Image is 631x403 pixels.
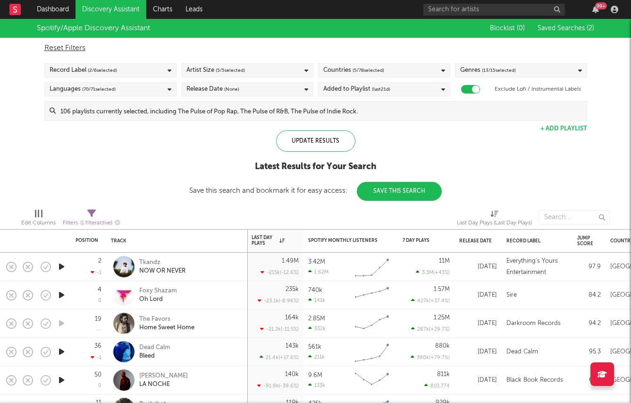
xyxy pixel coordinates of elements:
span: Saved Searches [538,25,594,32]
div: 140k [285,371,299,377]
div: 141k [308,297,325,303]
div: Spotify/Apple Discovery Assistant [37,23,150,34]
a: Dead CalmBleed [139,343,170,360]
a: The FavorsHome Sweet Home [139,315,194,332]
div: Countries [323,65,384,76]
div: 21.4k ( +17.6 % ) [260,354,299,360]
div: 235k [286,286,299,292]
div: Artist Size [186,65,245,76]
div: 97.9 [577,261,601,273]
div: Track [111,238,238,244]
svg: Chart title [351,369,393,392]
div: 332k [308,326,326,332]
div: [PERSON_NAME] [139,372,188,380]
input: Search for artists [423,4,565,16]
label: Exclude Lofi / Instrumental Labels [495,84,581,95]
div: Tkandz [139,258,185,267]
div: 95.3 [577,346,601,358]
div: 2 [98,258,101,264]
div: 50 [94,372,101,378]
div: 811k [437,371,450,377]
div: -1 [91,354,101,360]
span: ( 13 / 15 selected) [482,65,516,76]
div: 19 [95,316,101,322]
span: (None) [224,84,239,95]
div: 390k ( +79.7 % ) [411,354,450,360]
span: ( 5 / 5 selected) [216,65,245,76]
div: 84.2 [577,290,601,301]
div: 3.42M [308,259,325,265]
div: Darkroom Records [506,318,561,329]
svg: Chart title [351,283,393,307]
div: Oh Lord [139,295,177,304]
div: -21.2k ( -11.5 % ) [260,326,299,332]
div: Record Label [506,238,563,244]
div: Latest Results for Your Search [189,161,442,172]
div: Release Date [459,238,492,244]
span: Blocklist [490,25,525,32]
button: 99+ [592,6,599,13]
div: Update Results [276,130,355,152]
div: 287k ( +29.7 % ) [411,326,450,332]
div: 61.4 [577,375,601,386]
div: Release Date [186,84,239,95]
div: [DATE] [459,346,497,358]
div: Bleed [139,352,170,360]
span: ( 2 / 6 selected) [88,65,117,76]
a: TkandzNOW OR NEVER [139,258,185,275]
div: -91.8k ( -39.6 % ) [257,383,299,389]
div: Position [76,238,98,243]
div: [DATE] [459,375,497,386]
div: Languages [50,84,116,95]
div: 133k [308,382,325,388]
div: 99 + [595,2,607,9]
svg: Chart title [351,312,393,335]
span: ( 70 / 71 selected) [82,84,116,95]
div: Save this search and bookmark it for easy access: [189,187,442,194]
div: Home Sweet Home [139,324,194,332]
div: Jump Score [577,235,593,247]
div: Record Label [50,65,117,76]
div: Edit Columns [21,206,56,233]
span: (last 21 d) [372,84,390,95]
span: ( 1 filter active) [80,221,112,226]
div: 880k [435,343,450,349]
div: The Favors [139,315,194,324]
input: 106 playlists currently selected, including The Pulse of Pop Rap, The Pulse of R&B, The Pulse of ... [56,102,587,120]
div: 1.25M [434,315,450,321]
div: 3.3M ( +43 % ) [416,269,450,275]
div: -1 [91,269,101,275]
div: 561k [308,344,321,350]
div: 2.85M [308,316,325,322]
button: + Add Playlist [540,126,587,132]
div: 1.57M [434,286,450,292]
div: [DATE] [459,290,497,301]
button: Saved Searches (2) [535,25,594,32]
div: 740k [308,287,322,293]
div: Last Day Plays (Last Day Plays) [457,206,532,233]
div: Sire [506,290,517,301]
div: LA NOCHE [139,380,188,389]
div: Dead Calm [506,346,538,358]
a: [PERSON_NAME]LA NOCHE [139,372,188,389]
div: 164k [285,315,299,321]
div: [DATE] [459,261,497,273]
div: 36 [94,343,101,349]
svg: Chart title [351,340,393,364]
button: Save This Search [357,182,442,201]
div: 1.62M [308,269,328,275]
div: Spotify Monthly Listeners [308,238,379,243]
div: -215k ( -12.6 % ) [261,269,299,275]
span: ( 0 ) [517,25,525,32]
div: 0 [98,383,101,388]
span: ( 2 ) [587,25,594,32]
div: Foxy Shazam [139,287,177,295]
div: -23.1k ( -8.96 % ) [258,298,299,304]
input: Search... [539,210,610,224]
div: 94.2 [577,318,601,329]
div: Filters(1 filter active) [63,206,120,233]
div: Edit Columns [21,217,56,229]
div: Genres [460,65,516,76]
a: Foxy ShazamOh Lord [139,287,177,304]
div: Last Day Plays [252,235,285,246]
